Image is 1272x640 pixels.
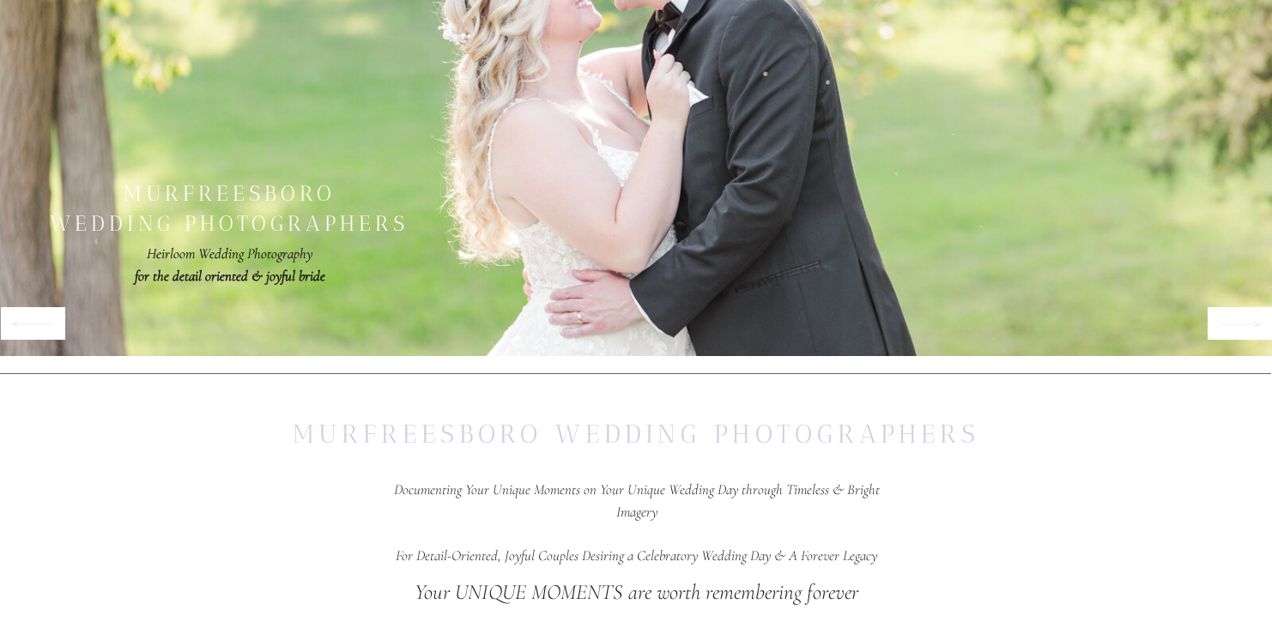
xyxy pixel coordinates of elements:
[147,245,312,263] span: Heirloom Wedding Photography
[405,577,867,610] p: Your UNIQUE MOMENTS are worth remembering forever
[396,546,877,565] span: For Detail-Oriented, Joyful Couples Desiring a Celebratory Wedding Day & A Forever Legacy
[290,416,982,455] h1: Murfreesboro wedding photographers
[135,267,325,285] b: for the detail oriented & joyful bride
[50,210,409,236] span: wedding photographers
[394,480,880,521] span: Documenting Your Unique Moments on Your Unique Wedding Day through Timeless & Bright Imagery
[124,180,336,206] span: murfreesboro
